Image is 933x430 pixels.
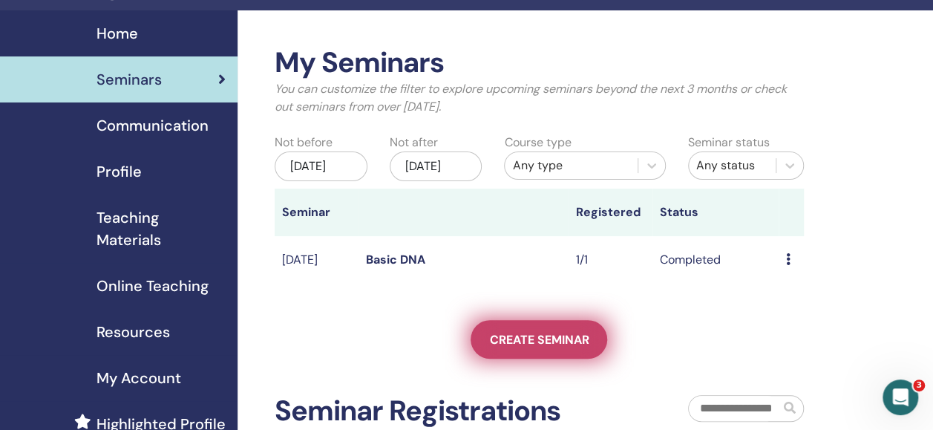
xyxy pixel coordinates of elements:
span: Seminars [96,68,162,91]
label: Not after [390,134,438,152]
span: Communication [96,114,209,137]
div: Any type [512,157,630,175]
label: Course type [504,134,571,152]
td: Completed [652,236,779,284]
span: 3 [913,379,925,391]
div: [DATE] [390,152,482,181]
span: Home [96,22,138,45]
span: Resources [96,321,170,343]
span: Profile [96,160,142,183]
label: Not before [275,134,333,152]
span: Create seminar [489,332,589,348]
iframe: Intercom live chat [883,379,918,415]
h2: My Seminars [275,46,804,80]
a: Basic DNA [366,252,425,267]
div: [DATE] [275,152,367,181]
span: Online Teaching [96,275,209,297]
span: Teaching Materials [96,206,226,251]
label: Seminar status [688,134,770,152]
td: [DATE] [275,236,359,284]
td: 1/1 [569,236,652,284]
h2: Seminar Registrations [275,394,560,429]
a: Create seminar [471,320,607,359]
th: Status [652,189,779,236]
div: Any status [696,157,768,175]
th: Registered [569,189,652,236]
p: You can customize the filter to explore upcoming seminars beyond the next 3 months or check out s... [275,80,804,116]
th: Seminar [275,189,359,236]
span: My Account [96,367,181,389]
